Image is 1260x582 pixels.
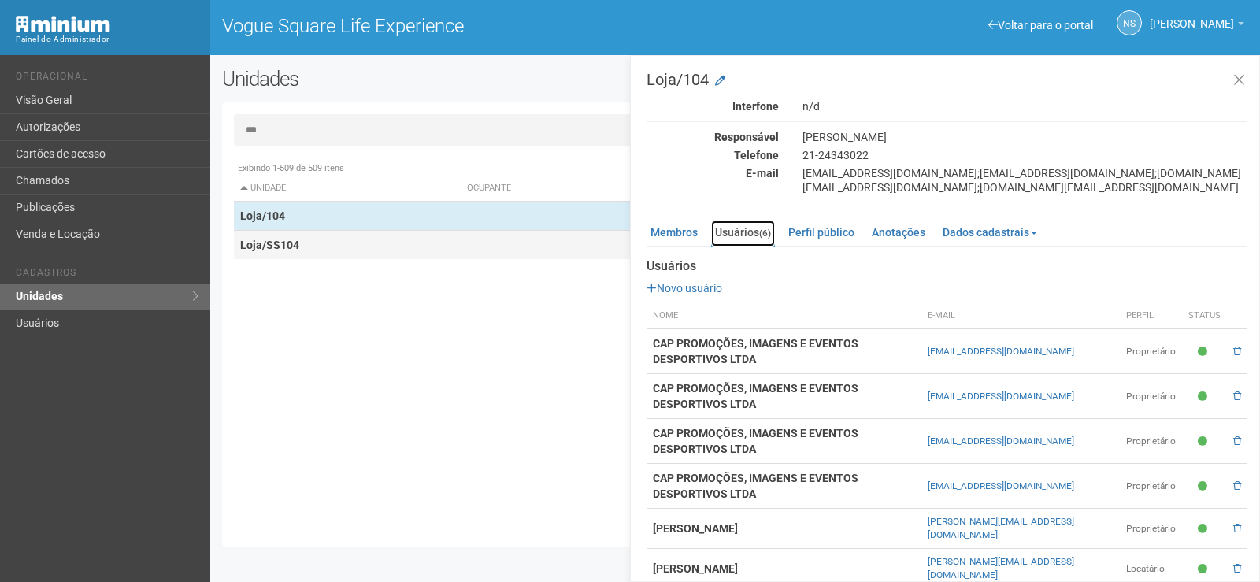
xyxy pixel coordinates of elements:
a: Modificar a unidade [715,73,725,89]
a: [EMAIL_ADDRESS][DOMAIN_NAME] [928,436,1074,447]
span: Ativo [1198,390,1211,403]
div: [EMAIL_ADDRESS][DOMAIN_NAME];[EMAIL_ADDRESS][DOMAIN_NAME];[DOMAIN_NAME][EMAIL_ADDRESS][DOMAIN_NAM... [791,166,1259,195]
strong: CAP PROMOÇÕES, IMAGENS E EVENTOS DESPORTIVOS LTDA [653,337,858,365]
a: Usuários(6) [711,221,775,247]
th: E-mail [921,303,1120,329]
a: [EMAIL_ADDRESS][DOMAIN_NAME] [928,480,1074,491]
strong: [PERSON_NAME] [653,522,738,535]
td: Proprietário [1120,509,1182,549]
th: Status [1182,303,1227,329]
span: Ativo [1198,480,1211,493]
a: Membros [647,221,702,244]
span: Ativo [1198,345,1211,358]
th: Perfil [1120,303,1182,329]
img: Minium [16,16,110,32]
a: [PERSON_NAME][EMAIL_ADDRESS][DOMAIN_NAME] [928,556,1074,580]
div: Responsável [635,130,791,144]
div: Painel do Administrador [16,32,198,46]
a: Novo usuário [647,282,722,295]
span: Nicolle Silva [1150,2,1234,30]
th: Unidade: activate to sort column descending [234,176,461,202]
div: Telefone [635,148,791,162]
span: Ativo [1198,562,1211,576]
td: Proprietário [1120,464,1182,509]
div: [PERSON_NAME] [791,130,1259,144]
a: [PERSON_NAME][EMAIL_ADDRESS][DOMAIN_NAME] [928,516,1074,540]
strong: [PERSON_NAME] [653,562,738,575]
th: Ocupante: activate to sort column ascending [461,176,875,202]
div: E-mail [635,166,791,180]
strong: Usuários [647,259,1247,273]
a: [PERSON_NAME] [1150,20,1244,32]
td: Proprietário [1120,419,1182,464]
h2: Unidades [222,67,636,91]
strong: CAP PROMOÇÕES, IMAGENS E EVENTOS DESPORTIVOS LTDA [653,382,858,410]
div: 21-24343022 [791,148,1259,162]
strong: Loja/SS104 [240,239,299,251]
strong: Loja/104 [240,209,285,222]
h1: Vogue Square Life Experience [222,16,724,36]
a: Voltar para o portal [988,19,1093,32]
span: Ativo [1198,435,1211,448]
th: Nome [647,303,921,329]
strong: CAP PROMOÇÕES, IMAGENS E EVENTOS DESPORTIVOS LTDA [653,472,858,500]
div: n/d [791,99,1259,113]
div: Interfone [635,99,791,113]
li: Operacional [16,71,198,87]
div: Exibindo 1-509 de 509 itens [234,161,1239,176]
a: Perfil público [784,221,858,244]
li: Cadastros [16,267,198,284]
td: Proprietário [1120,329,1182,374]
small: (6) [759,228,771,239]
a: [EMAIL_ADDRESS][DOMAIN_NAME] [928,391,1074,402]
h3: Loja/104 [647,72,1247,87]
a: [EMAIL_ADDRESS][DOMAIN_NAME] [928,346,1074,357]
a: Dados cadastrais [939,221,1041,244]
a: NS [1117,10,1142,35]
strong: CAP PROMOÇÕES, IMAGENS E EVENTOS DESPORTIVOS LTDA [653,427,858,455]
a: Anotações [868,221,929,244]
span: Ativo [1198,522,1211,536]
td: Proprietário [1120,374,1182,419]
